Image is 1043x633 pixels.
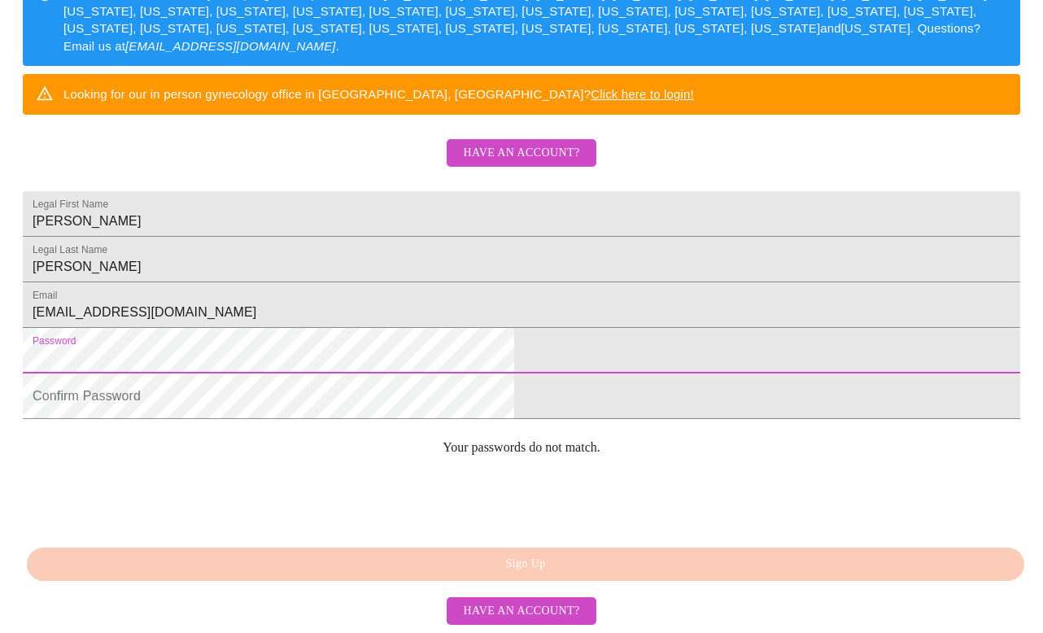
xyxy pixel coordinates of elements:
[463,143,579,164] span: Have an account?
[443,157,600,171] a: Have an account?
[125,39,336,53] em: [EMAIL_ADDRESS][DOMAIN_NAME]
[447,139,596,168] button: Have an account?
[23,440,1020,455] p: Your passwords do not match.
[23,468,270,531] iframe: reCAPTCHA
[463,601,579,622] span: Have an account?
[443,603,600,617] a: Have an account?
[63,79,694,109] div: Looking for our in person gynecology office in [GEOGRAPHIC_DATA], [GEOGRAPHIC_DATA]?
[447,597,596,626] button: Have an account?
[591,87,694,101] a: Click here to login!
